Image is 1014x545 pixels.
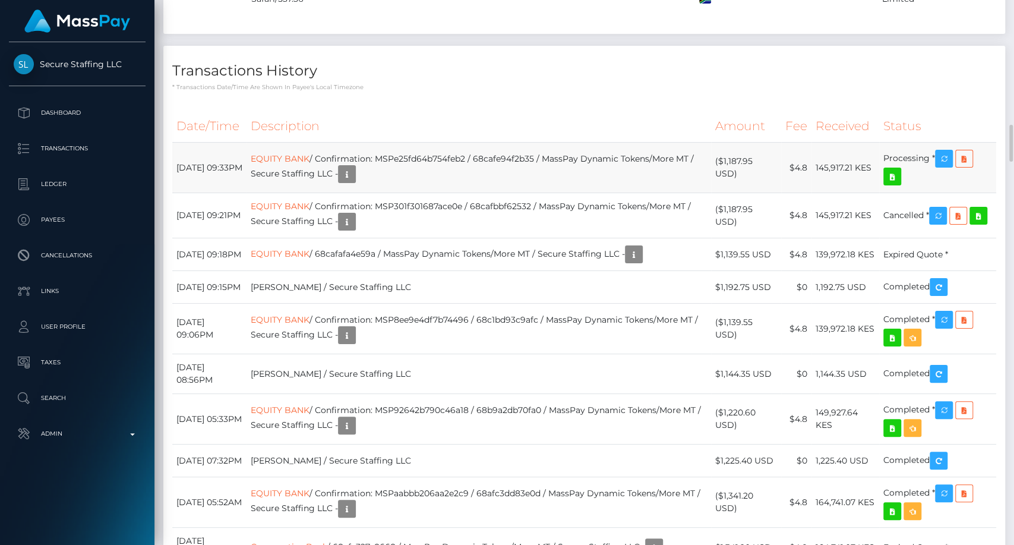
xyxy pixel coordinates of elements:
[9,312,146,342] a: User Profile
[781,304,811,354] td: $4.8
[24,10,130,33] img: MassPay Logo
[251,405,309,415] a: EQUITY BANK
[14,140,141,157] p: Transactions
[711,143,781,193] td: ($1,187.95 USD)
[811,304,880,354] td: 139,972.18 KES
[711,193,781,238] td: ($1,187.95 USD)
[879,477,996,528] td: Completed *
[781,110,811,143] th: Fee
[14,282,141,300] p: Links
[711,477,781,528] td: ($1,341.20 USD)
[781,271,811,304] td: $0
[9,419,146,449] a: Admin
[879,238,996,271] td: Expired Quote *
[251,314,309,325] a: EQUITY BANK
[811,477,880,528] td: 164,741.07 KES
[172,304,247,354] td: [DATE] 09:06PM
[9,169,146,199] a: Ledger
[247,143,711,193] td: / Confirmation: MSPe25fd64b754feb2 / 68cafe94f2b35 / MassPay Dynamic Tokens/More MT / Secure Staf...
[9,276,146,306] a: Links
[251,248,309,259] a: EQUITY BANK
[251,153,309,164] a: EQUITY BANK
[879,445,996,477] td: Completed
[247,354,711,394] td: [PERSON_NAME] / Secure Staffing LLC
[811,271,880,304] td: 1,192.75 USD
[781,193,811,238] td: $4.8
[9,98,146,128] a: Dashboard
[781,143,811,193] td: $4.8
[781,354,811,394] td: $0
[14,247,141,264] p: Cancellations
[879,271,996,304] td: Completed
[247,110,711,143] th: Description
[711,304,781,354] td: ($1,139.55 USD)
[247,394,711,445] td: / Confirmation: MSP92642b790c46a18 / 68b9a2db70fa0 / MassPay Dynamic Tokens/More MT / Secure Staf...
[14,54,34,74] img: Secure Staffing LLC
[9,383,146,413] a: Search
[879,110,996,143] th: Status
[247,477,711,528] td: / Confirmation: MSPaabbb206aa2e2c9 / 68afc3dd83e0d / MassPay Dynamic Tokens/More MT / Secure Staf...
[711,271,781,304] td: $1,192.75 USD
[811,238,880,271] td: 139,972.18 KES
[811,143,880,193] td: 145,917.21 KES
[811,445,880,477] td: 1,225.40 USD
[172,445,247,477] td: [DATE] 07:32PM
[172,61,996,81] h4: Transactions History
[14,389,141,407] p: Search
[781,394,811,445] td: $4.8
[172,238,247,271] td: [DATE] 09:18PM
[781,238,811,271] td: $4.8
[711,354,781,394] td: $1,144.35 USD
[811,110,880,143] th: Received
[172,193,247,238] td: [DATE] 09:21PM
[9,241,146,270] a: Cancellations
[172,110,247,143] th: Date/Time
[811,394,880,445] td: 149,927.64 KES
[172,354,247,394] td: [DATE] 08:56PM
[711,445,781,477] td: $1,225.40 USD
[879,354,996,394] td: Completed
[811,193,880,238] td: 145,917.21 KES
[247,304,711,354] td: / Confirmation: MSP8ee9e4df7b74496 / 68c1bd93c9afc / MassPay Dynamic Tokens/More MT / Secure Staf...
[251,201,309,212] a: EQUITY BANK
[879,304,996,354] td: Completed *
[9,134,146,163] a: Transactions
[172,394,247,445] td: [DATE] 05:33PM
[9,59,146,70] span: Secure Staffing LLC
[14,211,141,229] p: Payees
[14,318,141,336] p: User Profile
[711,394,781,445] td: ($1,220.60 USD)
[14,104,141,122] p: Dashboard
[172,143,247,193] td: [DATE] 09:33PM
[172,271,247,304] td: [DATE] 09:15PM
[247,193,711,238] td: / Confirmation: MSP301f301687ace0e / 68cafbbf62532 / MassPay Dynamic Tokens/More MT / Secure Staf...
[781,477,811,528] td: $4.8
[711,110,781,143] th: Amount
[247,238,711,271] td: / 68cafafa4e59a / MassPay Dynamic Tokens/More MT / Secure Staffing LLC -
[172,477,247,528] td: [DATE] 05:52AM
[781,445,811,477] td: $0
[9,205,146,235] a: Payees
[14,425,141,443] p: Admin
[14,175,141,193] p: Ledger
[879,193,996,238] td: Cancelled *
[172,83,996,92] p: * Transactions date/time are shown in payee's local timezone
[811,354,880,394] td: 1,144.35 USD
[14,354,141,371] p: Taxes
[9,348,146,377] a: Taxes
[247,271,711,304] td: [PERSON_NAME] / Secure Staffing LLC
[879,143,996,193] td: Processing *
[879,394,996,445] td: Completed *
[251,488,309,499] a: EQUITY BANK
[711,238,781,271] td: $1,139.55 USD
[247,445,711,477] td: [PERSON_NAME] / Secure Staffing LLC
